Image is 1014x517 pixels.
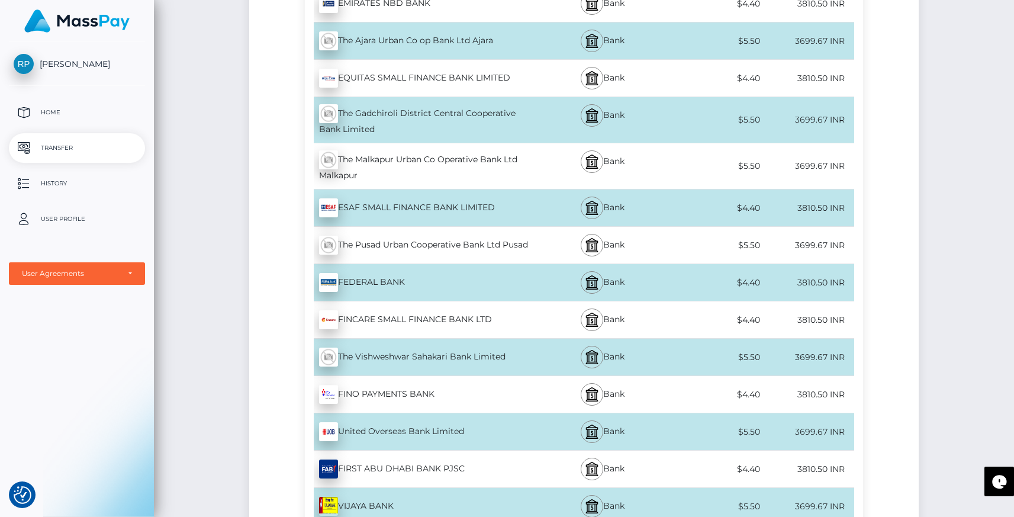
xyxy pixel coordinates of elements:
[585,387,599,402] img: bank.svg
[305,143,533,189] div: The Malkapur Urban Co Operative Bank Ltd Malkapur
[534,97,671,143] div: Bank
[305,341,533,374] div: The Vishweshwar Sahakari Bank Limited
[305,452,533,486] div: FIRST ABU DHABI BANK PJSC
[585,313,599,327] img: bank.svg
[762,195,854,221] div: 3810.50 INR
[762,344,854,371] div: 3699.67 INR
[671,65,763,92] div: $4.40
[305,266,533,299] div: FEDERAL BANK
[305,62,533,95] div: EQUITAS SMALL FINANCE BANK LIMITED
[671,28,763,54] div: $5.50
[319,150,338,169] img: wMhJQYtZFAryAAAAABJRU5ErkJggg==
[585,201,599,215] img: bank.svg
[671,381,763,408] div: $4.40
[319,422,338,441] img: FIgf8BHLKta9cLPkcAAAAASUVORK5CYII=
[585,71,599,85] img: bank.svg
[9,59,145,69] span: [PERSON_NAME]
[762,307,854,333] div: 3810.50 INR
[9,98,145,127] a: Home
[671,107,763,133] div: $5.50
[762,381,854,408] div: 3810.50 INR
[762,28,854,54] div: 3699.67 INR
[534,413,671,450] div: Bank
[305,191,533,224] div: ESAF SMALL FINANCE BANK LIMITED
[319,385,338,404] img: QhXOH7VKgNhRwgV4barltXQpkKAVcoGfowrnDdilQGwq4QK8Ntdy2LgUylAIu0DN04dxhuxSoDQVcoNeGWm5blwIZSgEX6Bm6...
[671,344,763,371] div: $5.50
[585,238,599,252] img: bank.svg
[585,425,599,439] img: bank.svg
[671,269,763,296] div: $4.40
[319,31,338,50] img: wMhJQYtZFAryAAAAABJRU5ErkJggg==
[534,23,671,59] div: Bank
[319,236,338,255] img: wMhJQYtZFAryAAAAABJRU5ErkJggg==
[319,310,338,329] img: wH2a0dvf73LTAAAAABJRU5ErkJggg==
[9,169,145,198] a: History
[534,451,671,487] div: Bank
[585,108,599,123] img: bank.svg
[305,378,533,411] div: FINO PAYMENTS BANK
[319,273,338,292] img: w4k1XgIrCHQIN8D69SF4HjEGiQH2eyClwE9hD4G09wHi9IrZf4AAAAAElFTkSuQmCC
[24,9,130,33] img: MassPay
[534,227,671,264] div: Bank
[305,303,533,336] div: FINCARE SMALL FINANCE BANK LTD
[534,339,671,375] div: Bank
[305,24,533,57] div: The Ajara Urban Co op Bank Ltd Ajara
[319,104,338,123] img: wMhJQYtZFAryAAAAABJRU5ErkJggg==
[14,139,140,157] p: Transfer
[671,153,763,179] div: $5.50
[671,307,763,333] div: $4.40
[14,210,140,228] p: User Profile
[762,232,854,259] div: 3699.67 INR
[534,301,671,338] div: Bank
[319,460,338,479] img: cAAAAASUVORK5CYII=
[305,229,533,262] div: The Pusad Urban Cooperative Bank Ltd Pusad
[585,462,599,476] img: bank.svg
[9,133,145,163] a: Transfer
[585,155,599,169] img: bank.svg
[319,69,338,88] img: H3tVSbdq98wqAAAAAElFTkSuQmCC
[14,104,140,121] p: Home
[534,264,671,301] div: Bank
[585,499,599,513] img: bank.svg
[9,204,145,234] a: User Profile
[762,456,854,483] div: 3810.50 INR
[319,348,338,367] img: wMhJQYtZFAryAAAAABJRU5ErkJggg==
[534,190,671,226] div: Bank
[305,415,533,448] div: United Overseas Bank Limited
[14,486,31,504] img: Revisit consent button
[534,60,671,97] div: Bank
[671,456,763,483] div: $4.40
[319,497,338,516] img: 5ZtvmF4aYvFP4xRSSCHmHSSWhe6DRSoHs9Pkd9xYL2+pbLiMm
[762,153,854,179] div: 3699.67 INR
[671,195,763,221] div: $4.40
[534,376,671,413] div: Bank
[585,350,599,364] img: bank.svg
[319,198,338,217] img: bT8HV5PNV6QAAAABJRU5ErkJggg==
[534,143,671,189] div: Bank
[585,34,599,48] img: bank.svg
[14,486,31,504] button: Consent Preferences
[14,175,140,192] p: History
[762,419,854,445] div: 3699.67 INR
[762,65,854,92] div: 3810.50 INR
[762,269,854,296] div: 3810.50 INR
[305,97,533,143] div: The Gadchiroli District Central Cooperative Bank Limited
[762,107,854,133] div: 3699.67 INR
[9,262,145,285] button: User Agreements
[671,232,763,259] div: $5.50
[22,269,119,278] div: User Agreements
[585,275,599,290] img: bank.svg
[671,419,763,445] div: $5.50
